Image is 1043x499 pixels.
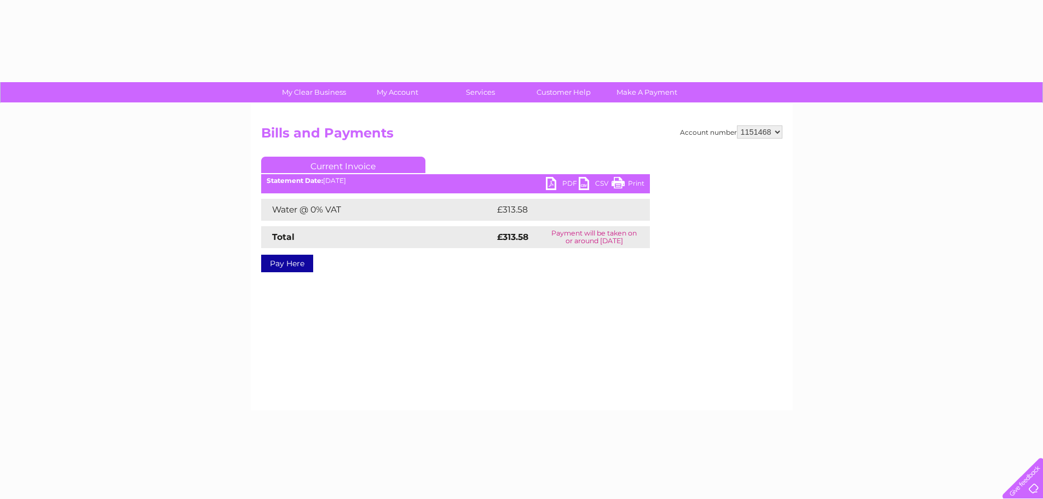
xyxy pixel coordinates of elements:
[497,232,528,242] strong: £313.58
[602,82,692,102] a: Make A Payment
[261,125,782,146] h2: Bills and Payments
[261,157,425,173] a: Current Invoice
[272,232,295,242] strong: Total
[494,199,630,221] td: £313.58
[261,199,494,221] td: Water @ 0% VAT
[546,177,579,193] a: PDF
[352,82,442,102] a: My Account
[269,82,359,102] a: My Clear Business
[518,82,609,102] a: Customer Help
[539,226,649,248] td: Payment will be taken on or around [DATE]
[267,176,323,185] b: Statement Date:
[435,82,526,102] a: Services
[680,125,782,139] div: Account number
[612,177,644,193] a: Print
[579,177,612,193] a: CSV
[261,177,650,185] div: [DATE]
[261,255,313,272] a: Pay Here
